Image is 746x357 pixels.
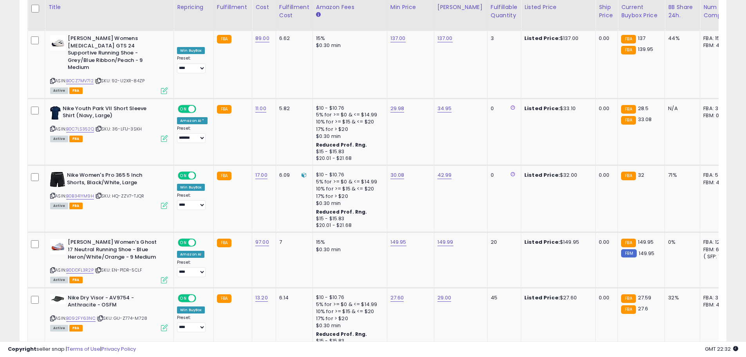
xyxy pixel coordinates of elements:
[67,172,162,188] b: Nike Women's Pro 365 5 Inch Shorts, Black/White, Large
[50,136,68,142] span: All listings currently available for purchase on Amazon
[177,47,205,54] div: Win BuyBox
[95,193,144,199] span: | SKU: HQ-ZZV7-TJQR
[50,35,66,51] img: 41VoyQiG7GL._SL40_.jpg
[69,325,83,332] span: FBA
[316,239,381,246] div: 15%
[491,3,518,20] div: Fulfillable Quantity
[50,277,68,283] span: All listings currently available for purchase on Amazon
[638,171,644,179] span: 32
[316,315,381,322] div: 17% for > $20
[50,105,61,121] img: 31mNixM4VIL._SL40_.jpg
[638,34,645,42] span: 137
[101,345,136,353] a: Privacy Policy
[621,294,636,303] small: FBA
[50,172,65,187] img: 31Kqf5R2wvL._SL40_.jpg
[437,171,452,179] a: 42.99
[491,239,515,246] div: 20
[195,172,208,179] span: OFF
[638,116,652,123] span: 33.08
[638,294,652,301] span: 27.59
[621,35,636,43] small: FBA
[437,294,452,302] a: 29.00
[217,3,249,11] div: Fulfillment
[66,193,94,199] a: B0B341YM9H
[50,87,68,94] span: All listings currently available for purchase on Amazon
[179,172,188,179] span: ON
[316,222,381,229] div: $20.01 - $21.68
[638,105,649,112] span: 28.5
[668,3,697,20] div: BB Share 24h.
[67,345,100,353] a: Terms of Use
[316,172,381,178] div: $10 - $10.76
[95,267,142,273] span: | SKU: EN-P1DR-5CLF
[50,239,168,282] div: ASIN:
[599,239,612,246] div: 0.00
[524,294,589,301] div: $27.60
[668,294,694,301] div: 32%
[217,105,231,114] small: FBA
[177,306,205,314] div: Win BuyBox
[316,118,381,125] div: 10% for >= $15 & <= $20
[8,345,36,353] strong: Copyright
[279,294,307,301] div: 6.14
[316,216,381,222] div: $15 - $15.83
[179,105,188,112] span: ON
[390,105,405,112] a: 29.98
[316,193,381,200] div: 17% for > $20
[316,11,321,18] small: Amazon Fees.
[599,105,612,112] div: 0.00
[599,294,612,301] div: 0.00
[621,3,661,20] div: Current Buybox Price
[68,35,163,73] b: [PERSON_NAME] Womens [MEDICAL_DATA] GTS 24 Supportive Running Shoe - Grey/Blue Ribbon/Peach - 9 M...
[316,126,381,133] div: 17% for > $20
[316,185,381,192] div: 10% for >= $15 & <= $20
[316,141,367,148] b: Reduced Prof. Rng.
[177,251,204,258] div: Amazon AI
[524,238,560,246] b: Listed Price:
[177,184,205,191] div: Win BuyBox
[599,3,614,20] div: Ship Price
[703,42,729,49] div: FBM: 4
[279,239,307,246] div: 7
[279,3,309,20] div: Fulfillment Cost
[97,315,147,321] span: | SKU: GU-Z774-M728
[316,322,381,329] div: $0.30 min
[179,239,188,246] span: ON
[524,105,560,112] b: Listed Price:
[316,338,381,344] div: $15 - $15.83
[316,294,381,301] div: $10 - $10.76
[95,78,145,84] span: | SKU: 92-U2XR-84ZP
[524,105,589,112] div: $33.10
[217,239,231,247] small: FBA
[638,238,654,246] span: 149.95
[177,193,208,210] div: Preset:
[668,105,694,112] div: N/A
[390,3,431,11] div: Min Price
[639,250,655,257] span: 149.95
[703,239,729,246] div: FBA: 12
[316,42,381,49] div: $0.30 min
[437,3,484,11] div: [PERSON_NAME]
[390,294,404,302] a: 27.60
[63,105,158,121] b: Nike Youth Park VII Short Sleeve Shirt (Navy, Large)
[621,172,636,180] small: FBA
[316,3,384,11] div: Amazon Fees
[703,294,729,301] div: FBA: 3
[279,35,307,42] div: 6.62
[316,178,381,185] div: 5% for >= $0 & <= $14.99
[703,253,729,260] div: ( SFP: 1 )
[437,34,453,42] a: 137.00
[316,133,381,140] div: $0.30 min
[390,238,406,246] a: 149.95
[177,315,208,333] div: Preset:
[255,3,273,11] div: Cost
[316,149,381,155] div: $15 - $15.83
[66,126,94,132] a: B0C7LS352Q
[179,295,188,301] span: ON
[524,34,560,42] b: Listed Price:
[69,277,83,283] span: FBA
[255,238,269,246] a: 97.00
[703,105,729,112] div: FBA: 3
[524,239,589,246] div: $149.95
[50,294,168,331] div: ASIN:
